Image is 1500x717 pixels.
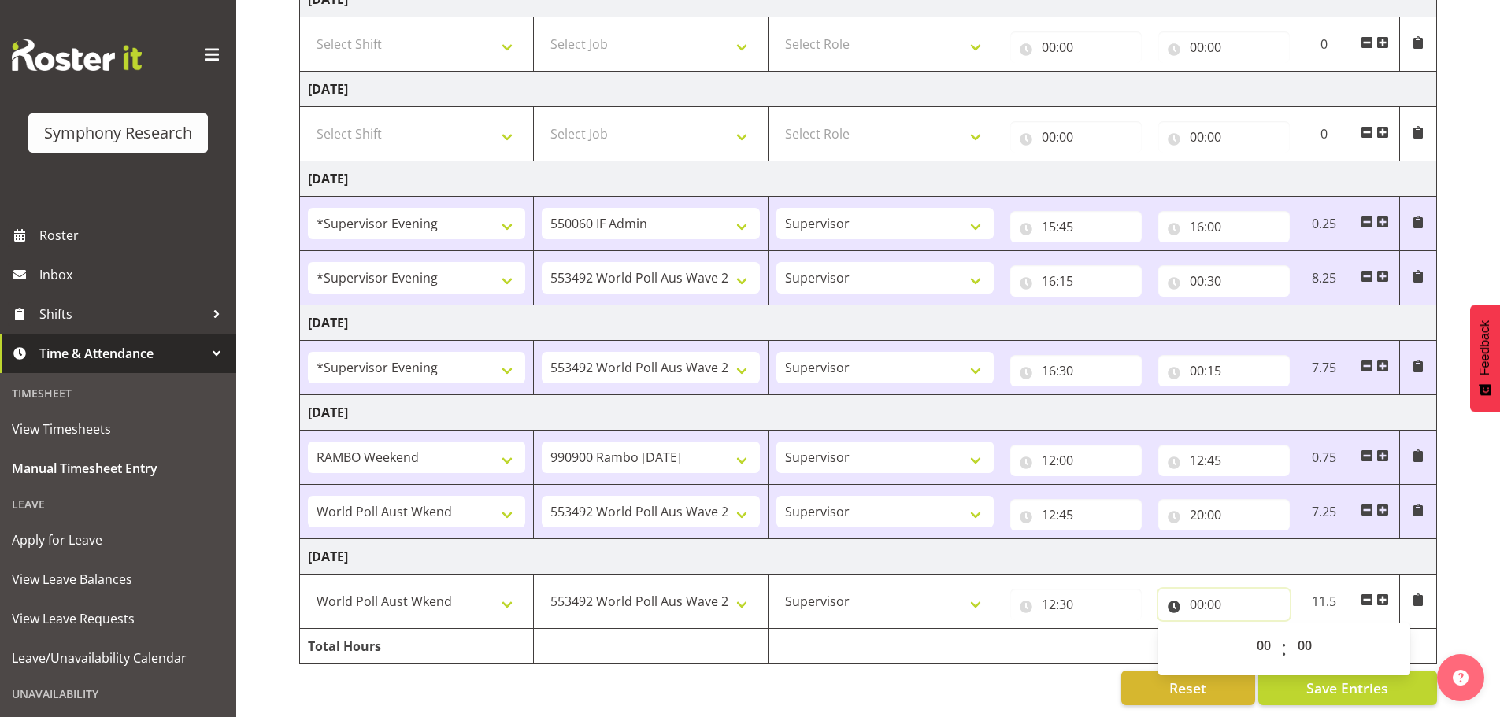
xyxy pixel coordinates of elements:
a: View Timesheets [4,409,232,449]
input: Click to select... [1010,589,1142,620]
input: Click to select... [1158,445,1290,476]
td: [DATE] [300,539,1437,575]
td: 0 [1298,17,1350,72]
td: [DATE] [300,72,1437,107]
span: Feedback [1478,320,1492,375]
input: Click to select... [1010,445,1142,476]
a: Apply for Leave [4,520,232,560]
span: Manual Timesheet Entry [12,456,224,480]
td: [DATE] [300,161,1437,197]
img: Rosterit website logo [12,39,142,71]
a: View Leave Requests [4,599,232,638]
span: : [1281,630,1287,669]
td: [DATE] [300,395,1437,431]
div: Unavailability [4,678,232,710]
span: Shifts [39,302,205,326]
input: Click to select... [1158,31,1290,63]
input: Click to select... [1158,355,1290,386]
div: Symphony Research [44,121,192,145]
img: help-xxl-2.png [1453,670,1469,686]
span: Inbox [39,263,228,286]
div: Leave [4,488,232,520]
input: Click to select... [1158,211,1290,242]
a: Manual Timesheet Entry [4,449,232,488]
input: Click to select... [1158,265,1290,297]
input: Click to select... [1010,31,1142,63]
span: Save Entries [1306,678,1388,698]
input: Click to select... [1158,121,1290,153]
input: Click to select... [1010,121,1142,153]
span: Leave/Unavailability Calendar [12,646,224,670]
input: Click to select... [1010,499,1142,530]
a: View Leave Balances [4,560,232,599]
td: [DATE] [300,305,1437,341]
span: Reset [1169,678,1206,698]
td: 0.25 [1298,197,1350,251]
input: Click to select... [1158,589,1290,620]
span: Apply for Leave [12,528,224,552]
td: 0.75 [1298,431,1350,485]
span: View Leave Requests [12,607,224,630]
input: Click to select... [1010,265,1142,297]
span: Time & Attendance [39,342,205,365]
span: View Leave Balances [12,567,224,591]
a: Leave/Unavailability Calendar [4,638,232,678]
button: Feedback - Show survey [1470,305,1500,412]
div: Timesheet [4,377,232,409]
td: 7.25 [1298,485,1350,539]
td: Total Hours [300,629,534,664]
span: View Timesheets [12,417,224,441]
td: 7.75 [1298,341,1350,395]
input: Click to select... [1010,355,1142,386]
input: Click to select... [1158,499,1290,530]
td: 0 [1298,107,1350,161]
span: Roster [39,224,228,247]
td: 8.25 [1298,251,1350,305]
button: Save Entries [1258,671,1437,705]
button: Reset [1121,671,1255,705]
td: 11.5 [1298,575,1350,629]
input: Click to select... [1010,211,1142,242]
